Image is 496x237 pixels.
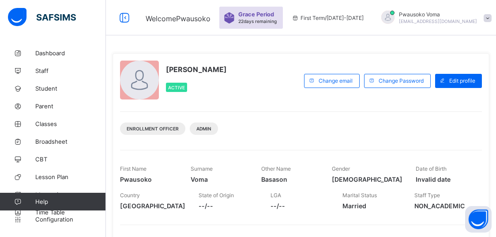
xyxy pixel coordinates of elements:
[191,165,213,172] span: Surname
[449,77,475,84] span: Edit profile
[35,173,106,180] span: Lesson Plan
[199,202,257,210] span: --/--
[414,192,440,199] span: Staff Type
[168,85,185,90] span: Active
[261,176,319,183] span: Basason
[399,11,477,18] span: Pwausoko Voma
[332,176,402,183] span: [DEMOGRAPHIC_DATA]
[271,202,329,210] span: --/--
[416,165,447,172] span: Date of Birth
[146,14,210,23] span: Welcome Pwausoko
[120,176,177,183] span: Pwausoko
[261,165,291,172] span: Other Name
[35,198,105,205] span: Help
[332,165,350,172] span: Gender
[238,11,274,18] span: Grace Period
[342,192,377,199] span: Marital Status
[120,202,185,210] span: [GEOGRAPHIC_DATA]
[224,12,235,23] img: sticker-purple.71386a28dfed39d6af7621340158ba97.svg
[35,103,106,110] span: Parent
[191,176,248,183] span: Voma
[35,50,106,57] span: Dashboard
[8,8,76,27] img: safsims
[319,77,353,84] span: Change email
[372,11,496,25] div: PwausokoVoma
[196,126,211,131] span: Admin
[120,165,147,172] span: First Name
[35,85,106,92] span: Student
[238,19,277,24] span: 22 days remaining
[292,15,364,21] span: session/term information
[127,126,179,131] span: Enrollment Officer
[465,206,492,233] button: Open asap
[35,216,105,223] span: Configuration
[399,19,477,24] span: [EMAIL_ADDRESS][DOMAIN_NAME]
[416,176,473,183] span: Invalid date
[199,192,234,199] span: State of Origin
[166,65,227,74] span: [PERSON_NAME]
[35,120,106,127] span: Classes
[120,192,140,199] span: Country
[35,156,106,163] span: CBT
[35,67,106,74] span: Staff
[35,138,106,145] span: Broadsheet
[414,202,473,210] span: NON_ACADEMIC
[379,77,424,84] span: Change Password
[342,202,401,210] span: Married
[35,191,106,198] span: Messaging
[271,192,281,199] span: LGA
